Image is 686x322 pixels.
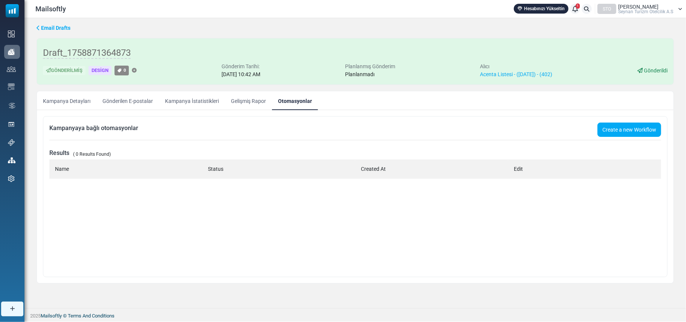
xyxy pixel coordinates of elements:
img: support-icon.svg [8,139,15,146]
a: Gönderilen E-postalar [96,91,159,110]
a: STO [PERSON_NAME] Seynan Turi̇zm Otelci̇li̇k A.S [597,4,682,14]
a: Mailsoftly © [41,313,67,319]
span: Mailsoftly [35,4,66,14]
span: Draft_1758871364873 [43,48,131,59]
a: Kampanya Detayları [37,91,96,110]
span: translation missing: tr.ms_sidebar.email_drafts [41,25,70,31]
img: mailsoftly_icon_blue_white.svg [6,4,19,17]
div: Alıcı [480,63,553,71]
span: [PERSON_NAME] [618,4,658,9]
a: 0 [115,66,129,75]
div: Gönderilmiş [43,66,86,75]
th: Created At [355,159,508,179]
small: ( 0 Results Found) [73,151,111,158]
span: translation missing: tr.layouts.footer.terms_and_conditions [68,313,115,319]
span: 1 [576,3,580,9]
th: Name [49,159,202,179]
a: Etiket Ekle [132,68,137,73]
span: 0 [124,67,126,73]
a: Hesabınızı Yükseltin [514,4,568,14]
div: Gönderim Tarihi: [222,63,260,71]
div: STO [597,4,616,14]
a: Create a new Workflow [597,123,661,137]
img: contacts-icon.svg [7,66,16,72]
img: workflow.svg [8,101,16,110]
th: Edit [508,159,661,179]
span: Gönderildi [644,67,668,74]
h6: Results [49,149,69,156]
a: 1 [570,4,580,14]
a: Acenta Listesi - ([DATE]) - (402) [480,71,553,77]
span: Planlanmadı [345,71,374,77]
h6: Kampanyaya bağlı otomasyonlar [49,124,138,132]
div: Design [89,66,112,75]
th: Status [202,159,355,179]
span: Seynan Turi̇zm Otelci̇li̇k A.S [618,9,673,14]
div: [DATE] 10:42 AM [222,71,260,78]
footer: 2025 [24,308,686,322]
img: campaigns-icon-active.png [8,49,15,55]
a: Kampanya İstatistikleri [159,91,225,110]
a: Otomasyonlar [272,91,318,110]
div: Planlanmış Gönderim [345,63,395,71]
a: Email Drafts [37,24,70,32]
a: Gelişmiş Rapor [225,91,272,110]
img: settings-icon.svg [8,175,15,182]
img: landing_pages.svg [8,121,15,128]
img: email-templates-icon.svg [8,83,15,90]
img: dashboard-icon.svg [8,31,15,37]
a: Terms And Conditions [68,313,115,319]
